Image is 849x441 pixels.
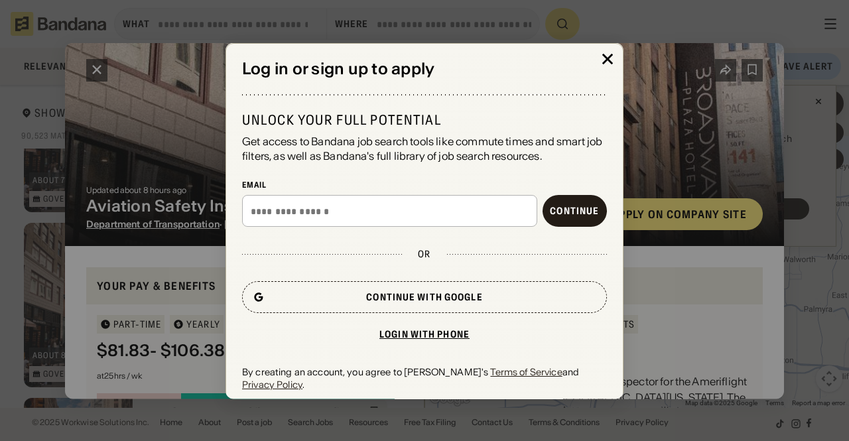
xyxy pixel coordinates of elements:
[490,366,562,378] a: Terms of Service
[550,206,599,216] div: Continue
[242,179,607,190] div: Email
[242,378,302,390] a: Privacy Policy
[242,111,607,128] div: Unlock your full potential
[242,133,607,163] div: Get access to Bandana job search tools like commute times and smart job filters, as well as Banda...
[379,330,470,339] div: Login with phone
[242,59,607,78] div: Log in or sign up to apply
[366,292,482,302] div: Continue with Google
[242,366,607,390] div: By creating an account, you agree to [PERSON_NAME]'s and .
[418,248,430,260] div: or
